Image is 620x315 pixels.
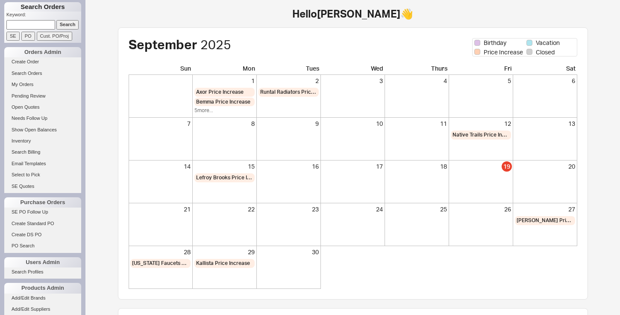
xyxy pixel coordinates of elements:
[194,77,255,85] div: 1
[21,32,35,41] input: PO
[4,125,81,134] a: Show Open Balances
[449,64,513,75] div: Fri
[4,2,81,12] h1: Search Orders
[196,98,250,106] span: Bemma Price Increase
[194,205,255,214] div: 22
[4,283,81,293] div: Products Admin
[4,92,81,101] a: Pending Review
[4,137,81,146] a: Inventory
[387,77,447,85] div: 4
[453,131,509,139] span: Native Trails Price Increase
[323,119,383,128] div: 10
[260,89,317,96] span: Runtal Radiators Price Increase
[323,205,383,214] div: 24
[4,47,81,57] div: Orders Admin
[194,119,255,128] div: 8
[37,32,72,41] input: Cust. PO/Proj
[4,80,81,89] a: My Orders
[484,48,523,56] span: Price Increase
[194,162,255,171] div: 15
[12,93,46,98] span: Pending Review
[259,77,319,85] div: 2
[4,114,81,123] a: Needs Follow Up
[385,64,449,75] div: Thurs
[194,107,255,114] div: 5 more...
[259,248,319,256] div: 30
[132,260,189,267] span: [US_STATE] Faucets Price Increase
[193,64,257,75] div: Mon
[387,119,447,128] div: 11
[536,48,555,56] span: Closed
[129,64,193,75] div: Sun
[321,64,385,75] div: Wed
[200,36,231,52] span: 2025
[257,64,321,75] div: Tues
[484,39,506,47] span: Birthday
[259,162,319,171] div: 16
[130,162,191,171] div: 14
[12,116,47,121] span: Needs Follow Up
[323,162,383,171] div: 17
[387,205,447,214] div: 25
[4,148,81,157] a: Search Billing
[259,205,319,214] div: 23
[513,64,577,75] div: Sat
[6,12,81,20] p: Keyword:
[515,162,575,171] div: 20
[451,119,511,128] div: 12
[196,89,244,96] span: Axor Price Increase
[4,305,81,314] a: Add/Edit Suppliers
[56,20,79,29] input: Search
[6,32,20,41] input: SE
[4,241,81,250] a: PO Search
[536,39,560,47] span: Vacation
[4,257,81,267] div: Users Admin
[94,9,611,19] h1: Hello [PERSON_NAME] 👋
[4,197,81,208] div: Purchase Orders
[196,260,250,267] span: Kallista Price Increase
[130,205,191,214] div: 21
[517,217,573,224] span: [PERSON_NAME] Price Increase
[451,77,511,85] div: 5
[515,119,575,128] div: 13
[130,119,191,128] div: 7
[4,103,81,112] a: Open Quotes
[4,57,81,66] a: Create Order
[194,248,255,256] div: 29
[451,205,511,214] div: 26
[4,69,81,78] a: Search Orders
[323,77,383,85] div: 3
[259,119,319,128] div: 9
[4,208,81,217] a: SE PO Follow Up
[4,267,81,276] a: Search Profiles
[4,170,81,179] a: Select to Pick
[4,230,81,239] a: Create DS PO
[502,161,512,172] div: 19
[196,174,253,181] span: Lefroy Brooks Price Increase
[4,294,81,303] a: Add/Edit Brands
[387,162,447,171] div: 18
[515,205,575,214] div: 27
[4,182,81,191] a: SE Quotes
[515,77,575,85] div: 6
[130,248,191,256] div: 28
[4,219,81,228] a: Create Standard PO
[4,159,81,168] a: Email Templates
[129,36,197,52] span: September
